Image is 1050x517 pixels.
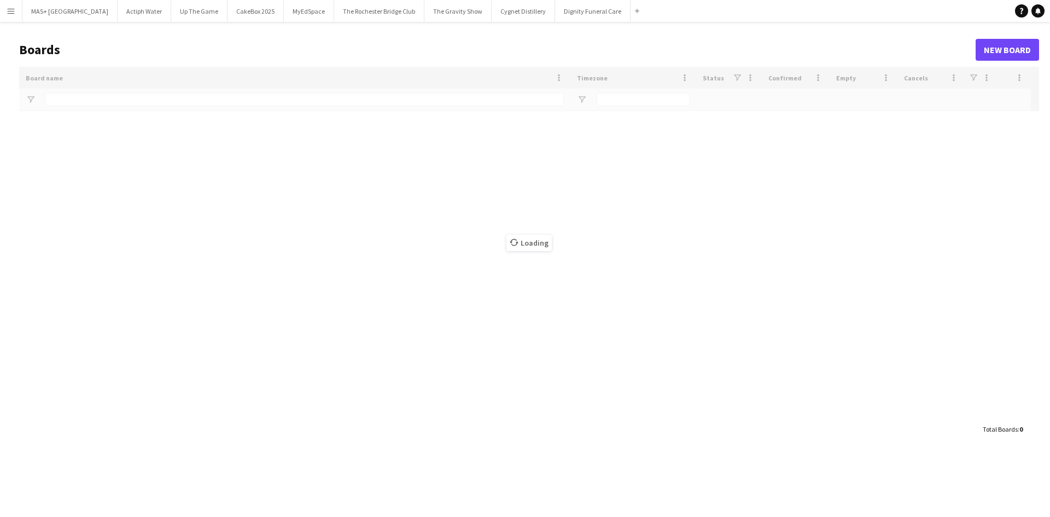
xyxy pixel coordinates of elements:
button: The Rochester Bridge Club [334,1,424,22]
button: Up The Game [171,1,227,22]
span: Loading [506,235,552,251]
button: Cygnet Distillery [492,1,555,22]
span: 0 [1019,425,1023,433]
div: : [983,419,1023,440]
button: The Gravity Show [424,1,492,22]
button: Dignity Funeral Care [555,1,631,22]
button: Actiph Water [118,1,171,22]
a: New Board [976,39,1039,61]
button: MAS+ [GEOGRAPHIC_DATA] [22,1,118,22]
button: CakeBox 2025 [227,1,284,22]
button: MyEdSpace [284,1,334,22]
span: Total Boards [983,425,1018,433]
h1: Boards [19,42,976,58]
